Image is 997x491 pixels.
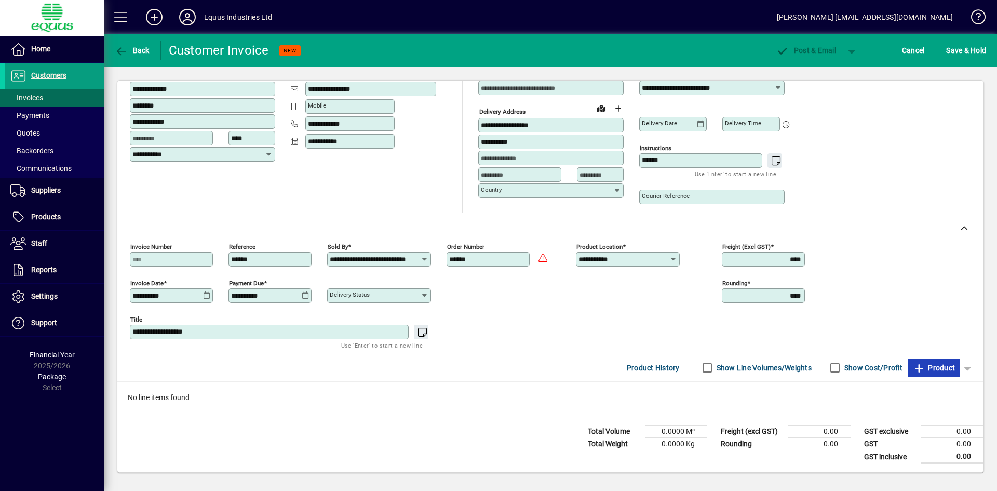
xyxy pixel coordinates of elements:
[902,42,925,59] span: Cancel
[169,42,269,59] div: Customer Invoice
[10,94,43,102] span: Invoices
[913,360,955,376] span: Product
[610,100,626,117] button: Choose address
[10,111,49,120] span: Payments
[627,360,680,376] span: Product History
[5,89,104,107] a: Invoices
[5,310,104,336] a: Support
[130,243,172,250] mat-label: Invoice number
[5,107,104,124] a: Payments
[777,9,953,25] div: [PERSON_NAME] [EMAIL_ADDRESS][DOMAIN_NAME]
[31,292,58,300] span: Settings
[716,426,788,438] td: Freight (excl GST)
[5,231,104,257] a: Staff
[171,8,204,26] button: Profile
[31,213,61,221] span: Products
[330,291,370,298] mat-label: Delivery status
[5,36,104,62] a: Home
[130,316,142,323] mat-label: Title
[104,41,161,60] app-page-header-button: Back
[204,9,273,25] div: Equus Industries Ltd
[31,45,50,53] span: Home
[640,144,671,152] mat-label: Instructions
[642,120,677,127] mat-label: Delivery date
[5,204,104,230] a: Products
[5,124,104,142] a: Quotes
[31,239,47,247] span: Staff
[308,102,326,109] mat-label: Mobile
[859,450,921,463] td: GST inclusive
[695,168,776,180] mat-hint: Use 'Enter' to start a new line
[593,100,610,116] a: View on map
[645,426,707,438] td: 0.0000 M³
[229,280,264,287] mat-label: Payment due
[771,41,841,60] button: Post & Email
[794,46,799,55] span: P
[576,243,623,250] mat-label: Product location
[963,2,984,36] a: Knowledge Base
[112,41,152,60] button: Back
[447,243,484,250] mat-label: Order number
[138,8,171,26] button: Add
[642,192,690,200] mat-label: Courier Reference
[341,339,423,351] mat-hint: Use 'Enter' to start a new line
[946,42,986,59] span: ave & Hold
[722,243,771,250] mat-label: Freight (excl GST)
[944,41,989,60] button: Save & Hold
[946,46,950,55] span: S
[725,120,761,127] mat-label: Delivery time
[5,257,104,283] a: Reports
[10,147,53,155] span: Backorders
[30,351,75,359] span: Financial Year
[921,450,983,463] td: 0.00
[716,438,788,450] td: Rounding
[10,164,72,172] span: Communications
[623,359,684,377] button: Product History
[788,426,851,438] td: 0.00
[31,186,61,194] span: Suppliers
[284,47,297,54] span: NEW
[921,438,983,450] td: 0.00
[481,186,502,193] mat-label: Country
[776,46,836,55] span: ost & Email
[5,160,104,177] a: Communications
[859,426,921,438] td: GST exclusive
[583,426,645,438] td: Total Volume
[31,319,57,327] span: Support
[229,243,255,250] mat-label: Reference
[115,46,150,55] span: Back
[842,363,902,373] label: Show Cost/Profit
[859,438,921,450] td: GST
[31,266,57,274] span: Reports
[5,142,104,160] a: Backorders
[5,284,104,310] a: Settings
[722,280,747,287] mat-label: Rounding
[5,178,104,204] a: Suppliers
[117,382,983,414] div: No line items found
[645,438,707,450] td: 0.0000 Kg
[31,71,66,79] span: Customers
[38,373,66,381] span: Package
[328,243,348,250] mat-label: Sold by
[788,438,851,450] td: 0.00
[715,363,812,373] label: Show Line Volumes/Weights
[583,438,645,450] td: Total Weight
[899,41,927,60] button: Cancel
[10,129,40,137] span: Quotes
[261,64,278,81] button: Copy to Delivery address
[921,426,983,438] td: 0.00
[130,280,164,287] mat-label: Invoice date
[908,359,960,377] button: Product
